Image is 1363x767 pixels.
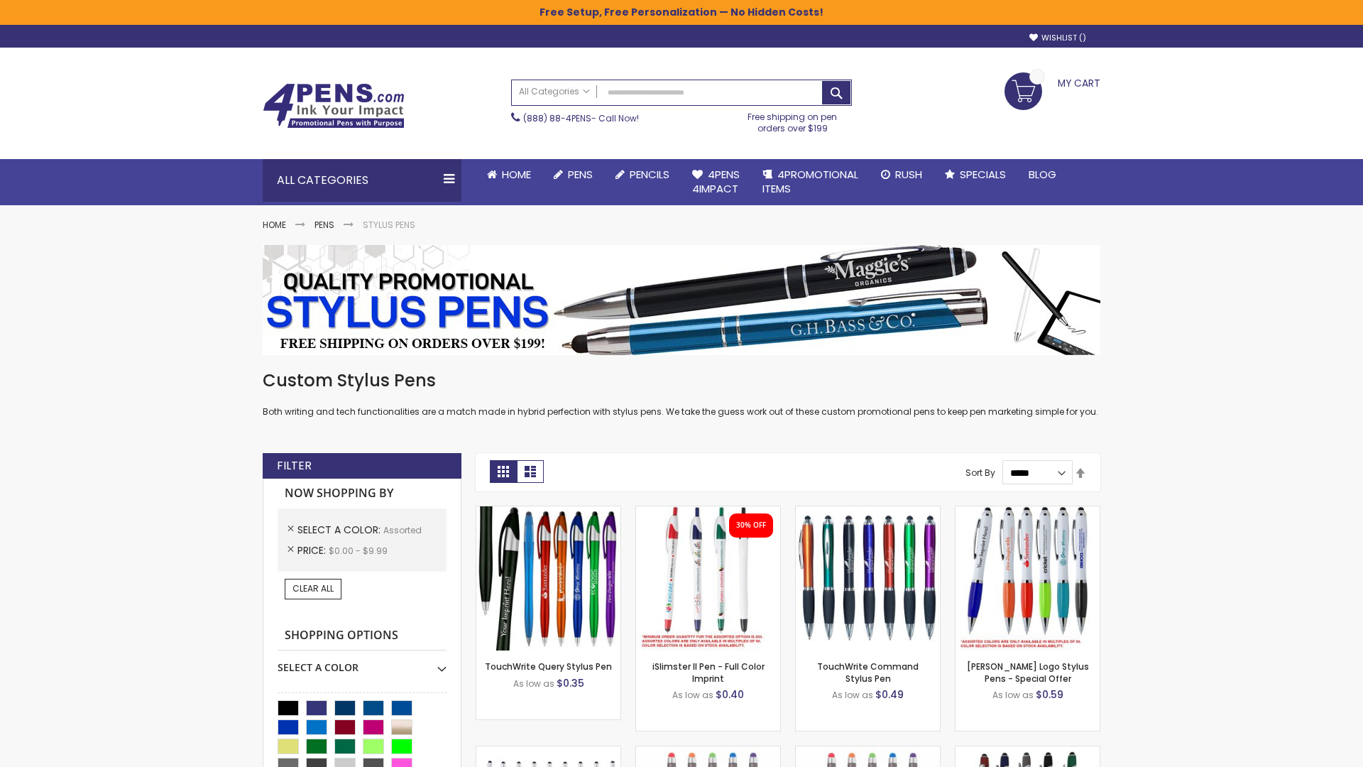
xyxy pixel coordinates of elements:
[956,746,1100,758] a: Custom Soft Touch® Metal Pens with Stylus-Assorted
[733,106,853,134] div: Free shipping on pen orders over $199
[762,167,858,196] span: 4PROMOTIONAL ITEMS
[278,479,447,508] strong: Now Shopping by
[485,660,612,673] a: TouchWrite Query Stylus Pen
[1017,159,1068,190] a: Blog
[992,689,1034,701] span: As low as
[297,523,383,537] span: Select A Color
[278,651,447,675] div: Select A Color
[681,159,751,205] a: 4Pens4impact
[960,167,1006,182] span: Specials
[542,159,604,190] a: Pens
[1029,167,1056,182] span: Blog
[502,167,531,182] span: Home
[568,167,593,182] span: Pens
[519,86,590,97] span: All Categories
[1036,687,1063,702] span: $0.59
[476,746,620,758] a: Stiletto Advertising Stylus Pens-Assorted
[636,746,780,758] a: Islander Softy Gel Pen with Stylus-Assorted
[934,159,1017,190] a: Specials
[751,159,870,205] a: 4PROMOTIONALITEMS
[476,159,542,190] a: Home
[263,83,405,129] img: 4Pens Custom Pens and Promotional Products
[363,219,415,231] strong: Stylus Pens
[476,506,620,651] img: TouchWrite Query Stylus Pen-Assorted
[817,660,919,684] a: TouchWrite Command Stylus Pen
[297,543,329,557] span: Price
[604,159,681,190] a: Pencils
[636,506,780,651] img: iSlimster II - Full Color-Assorted
[263,369,1100,418] div: Both writing and tech functionalities are a match made in hybrid perfection with stylus pens. We ...
[796,506,940,651] img: TouchWrite Command Stylus Pen-Assorted
[870,159,934,190] a: Rush
[490,460,517,483] strong: Grid
[636,506,780,518] a: iSlimster II - Full Color-Assorted
[523,112,639,124] span: - Call Now!
[965,467,995,479] label: Sort By
[476,506,620,518] a: TouchWrite Query Stylus Pen-Assorted
[832,689,873,701] span: As low as
[692,167,740,196] span: 4Pens 4impact
[263,219,286,231] a: Home
[875,687,904,702] span: $0.49
[277,458,312,474] strong: Filter
[956,506,1100,651] img: Kimberly Logo Stylus Pens-Assorted
[329,545,388,557] span: $0.00 - $9.99
[967,660,1089,684] a: [PERSON_NAME] Logo Stylus Pens - Special Offer
[716,687,744,702] span: $0.40
[672,689,713,701] span: As low as
[523,112,591,124] a: (888) 88-4PENS
[557,676,584,690] span: $0.35
[512,80,597,104] a: All Categories
[292,582,334,594] span: Clear All
[652,660,765,684] a: iSlimster II Pen - Full Color Imprint
[513,678,554,690] span: As low as
[314,219,334,231] a: Pens
[263,369,1100,392] h1: Custom Stylus Pens
[278,621,447,651] strong: Shopping Options
[736,521,766,531] div: 30% OFF
[796,506,940,518] a: TouchWrite Command Stylus Pen-Assorted
[285,579,341,599] a: Clear All
[263,159,461,202] div: All Categories
[895,167,922,182] span: Rush
[796,746,940,758] a: Islander Softy Gel with Stylus - ColorJet Imprint-Assorted
[1029,33,1086,43] a: Wishlist
[383,524,422,536] span: Assorted
[956,506,1100,518] a: Kimberly Logo Stylus Pens-Assorted
[630,167,669,182] span: Pencils
[263,245,1100,355] img: Stylus Pens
